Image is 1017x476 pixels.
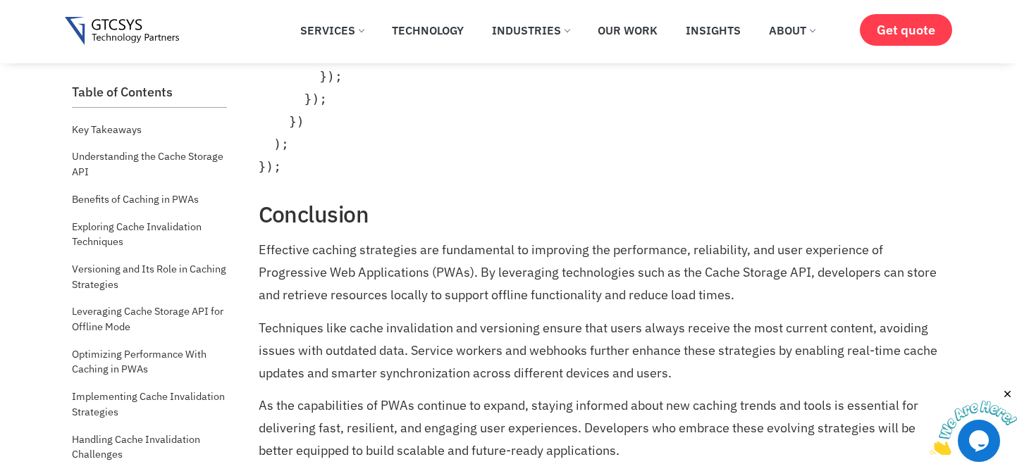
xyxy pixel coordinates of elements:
a: Get quote [860,14,952,46]
a: Benefits of Caching in PWAs [72,188,199,211]
h2: Table of Contents [72,84,227,100]
a: Optimizing Performance With Caching in PWAs [72,343,227,380]
a: Services [290,15,374,46]
a: Insights [675,15,751,46]
a: About [758,15,825,46]
a: Handling Cache Invalidation Challenges [72,428,227,465]
a: Understanding the Cache Storage API [72,145,227,182]
p: As the capabilities of PWAs continue to expand, staying informed about new caching trends and too... [259,394,942,462]
a: Exploring Cache Invalidation Techniques [72,215,227,253]
span: Get quote [877,23,935,37]
h2: Conclusion [259,201,942,227]
a: Key Takeaways [72,118,142,141]
a: Industries [481,15,580,46]
a: Our Work [587,15,668,46]
a: Leveraging Cache Storage API for Offline Mode [72,300,227,337]
p: Techniques like cache invalidation and versioning ensure that users always receive the most curre... [259,317,942,384]
p: Effective caching strategies are fundamental to improving the performance, reliability, and user ... [259,239,942,306]
a: Versioning and Its Role in Caching Strategies [72,258,227,295]
img: Gtcsys logo [65,17,180,46]
a: Technology [381,15,474,46]
iframe: chat widget [930,388,1017,455]
a: Implementing Cache Invalidation Strategies [72,385,227,422]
